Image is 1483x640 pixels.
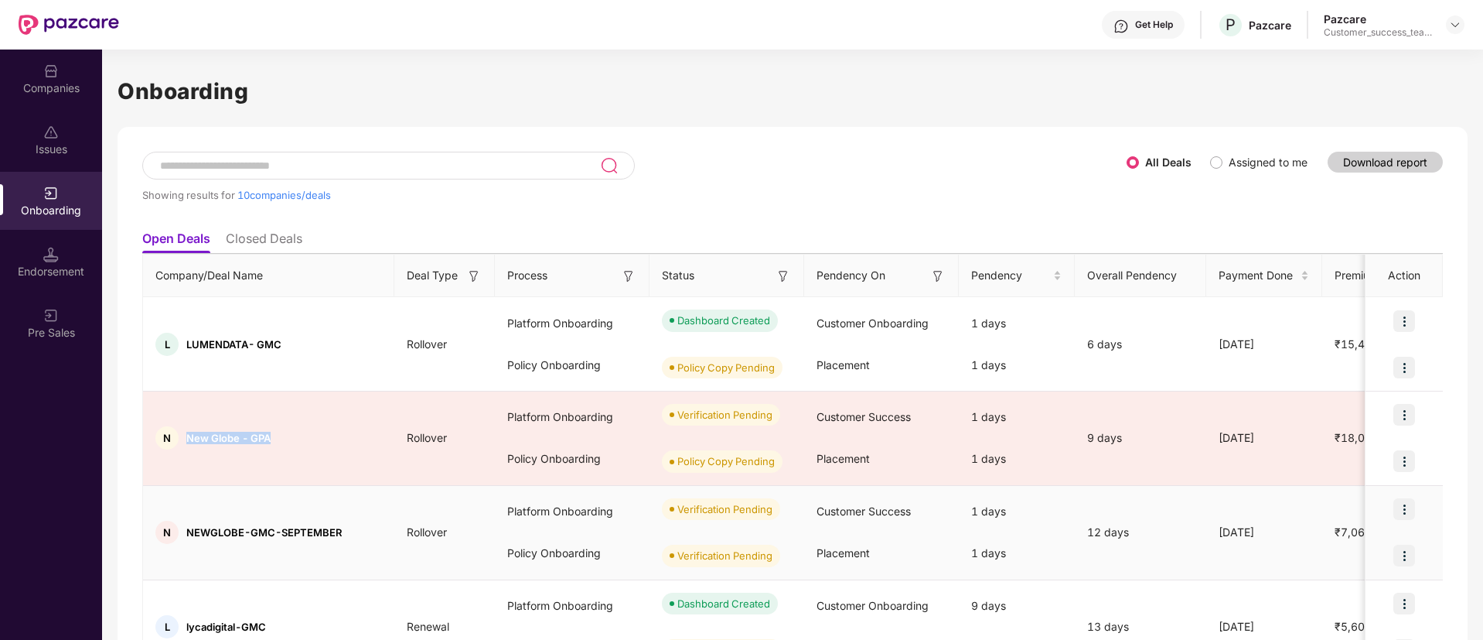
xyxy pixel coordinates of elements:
img: icon [1393,498,1415,520]
span: Status [662,267,694,284]
span: ₹18,000 [1322,431,1391,444]
span: Placement [817,358,870,371]
img: svg+xml;base64,PHN2ZyBpZD0iSXNzdWVzX2Rpc2FibGVkIiB4bWxucz0iaHR0cDovL3d3dy53My5vcmcvMjAwMC9zdmciIH... [43,125,59,140]
div: 1 days [959,344,1075,386]
label: Assigned to me [1229,156,1307,169]
span: Process [507,267,547,284]
span: Rollover [394,337,459,351]
div: 13 days [1075,618,1206,635]
span: Rollover [394,525,459,539]
img: svg+xml;base64,PHN2ZyB3aWR0aD0iMTYiIGhlaWdodD0iMTYiIHZpZXdCb3g9IjAgMCAxNiAxNiIgZmlsbD0ibm9uZSIgeG... [930,269,946,284]
img: New Pazcare Logo [19,15,119,35]
div: 1 days [959,396,1075,438]
div: Verification Pending [677,548,772,563]
li: Closed Deals [226,231,302,253]
img: svg+xml;base64,PHN2ZyB3aWR0aD0iMjQiIGhlaWdodD0iMjUiIHZpZXdCb3g9IjAgMCAyNCAyNSIgZmlsbD0ibm9uZSIgeG... [600,156,618,175]
div: Policy Onboarding [495,438,649,480]
button: Download report [1328,152,1443,173]
div: Platform Onboarding [495,585,649,627]
div: N [155,521,179,544]
span: ₹15,40,000 [1322,337,1408,351]
div: [DATE] [1206,524,1322,541]
label: All Deals [1145,156,1192,169]
div: 1 days [959,438,1075,480]
img: icon [1393,310,1415,332]
img: svg+xml;base64,PHN2ZyBpZD0iSGVscC0zMngzMiIgeG1sbnM9Imh0dHA6Ly93d3cudzMub3JnLzIwMDAvc3ZnIiB3aWR0aD... [1113,19,1129,34]
img: icon [1393,593,1415,614]
h1: Onboarding [118,74,1468,108]
span: Customer Success [817,410,911,423]
div: 9 days [1075,430,1206,447]
img: icon [1393,404,1415,426]
div: Verification Pending [677,407,772,423]
div: N [155,426,179,450]
div: 1 days [959,532,1075,574]
span: New Globe - GPA [186,432,271,444]
div: [DATE] [1206,618,1322,635]
img: svg+xml;base64,PHN2ZyB3aWR0aD0iMjAiIGhlaWdodD0iMjAiIHZpZXdCb3g9IjAgMCAyMCAyMCIgZmlsbD0ibm9uZSIgeG... [43,308,59,323]
div: Customer_success_team_lead [1324,26,1432,39]
span: Rollover [394,431,459,444]
img: svg+xml;base64,PHN2ZyB3aWR0aD0iMTYiIGhlaWdodD0iMTYiIHZpZXdCb3g9IjAgMCAxNiAxNiIgZmlsbD0ibm9uZSIgeG... [466,269,482,284]
th: Company/Deal Name [143,255,394,297]
th: Overall Pendency [1075,255,1206,297]
span: Customer Success [817,505,911,518]
img: svg+xml;base64,PHN2ZyBpZD0iQ29tcGFuaWVzIiB4bWxucz0iaHR0cDovL3d3dy53My5vcmcvMjAwMC9zdmciIHdpZHRoPS... [43,63,59,79]
span: NEWGLOBE-GMC-SEPTEMBER [186,526,342,539]
div: Platform Onboarding [495,396,649,438]
img: icon [1393,357,1415,378]
div: 1 days [959,303,1075,344]
div: L [155,615,179,638]
span: ₹5,60,721 [1322,620,1401,633]
div: Policy Copy Pending [677,453,775,469]
span: Placement [817,452,870,465]
div: [DATE] [1206,430,1322,447]
div: 1 days [959,491,1075,532]
div: Platform Onboarding [495,303,649,344]
img: svg+xml;base64,PHN2ZyB3aWR0aD0iMjAiIGhlaWdodD0iMjAiIHZpZXdCb3g9IjAgMCAyMCAyMCIgZmlsbD0ibm9uZSIgeG... [43,186,59,201]
div: 12 days [1075,524,1206,541]
div: Verification Pending [677,501,772,517]
span: 10 companies/deals [237,189,331,201]
span: Renewal [394,620,462,633]
th: Action [1365,255,1443,297]
span: Pendency [971,267,1050,284]
img: svg+xml;base64,PHN2ZyBpZD0iRHJvcGRvd24tMzJ4MzIiIHhtbG5zPSJodHRwOi8vd3d3LnczLm9yZy8yMDAwL3N2ZyIgd2... [1449,19,1461,31]
th: Premium Paid [1322,255,1423,297]
li: Open Deals [142,231,210,253]
div: L [155,333,179,356]
th: Payment Done [1206,255,1322,297]
img: svg+xml;base64,PHN2ZyB3aWR0aD0iMTYiIGhlaWdodD0iMTYiIHZpZXdCb3g9IjAgMCAxNiAxNiIgZmlsbD0ibm9uZSIgeG... [776,269,791,284]
span: Deal Type [407,267,458,284]
th: Pendency [959,255,1075,297]
div: [DATE] [1206,336,1322,353]
div: Get Help [1135,19,1173,31]
img: svg+xml;base64,PHN2ZyB3aWR0aD0iMTQuNSIgaGVpZ2h0PSIxNC41IiB2aWV3Qm94PSIwIDAgMTYgMTYiIGZpbGw9Im5vbm... [43,247,59,262]
div: Showing results for [142,189,1127,201]
div: 6 days [1075,336,1206,353]
div: Policy Copy Pending [677,360,775,375]
div: Platform Onboarding [495,491,649,532]
div: Policy Onboarding [495,532,649,574]
div: Policy Onboarding [495,344,649,386]
span: Payment Done [1219,267,1297,284]
span: Placement [817,546,870,560]
div: Dashboard Created [677,313,770,328]
span: LUMENDATA- GMC [186,338,281,351]
div: Dashboard Created [677,596,770,611]
span: Customer Onboarding [817,599,929,612]
img: svg+xml;base64,PHN2ZyB3aWR0aD0iMTYiIGhlaWdodD0iMTYiIHZpZXdCb3g9IjAgMCAxNiAxNiIgZmlsbD0ibm9uZSIgeG... [621,269,636,284]
span: lycadigital-GMC [186,621,266,633]
img: icon [1393,450,1415,472]
div: Pazcare [1324,12,1432,26]
span: ₹7,06,229 [1322,525,1401,539]
img: icon [1393,545,1415,566]
span: Pendency On [817,267,885,284]
div: Pazcare [1249,18,1291,33]
div: 9 days [959,585,1075,627]
span: Customer Onboarding [817,317,929,330]
span: P [1226,15,1236,34]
